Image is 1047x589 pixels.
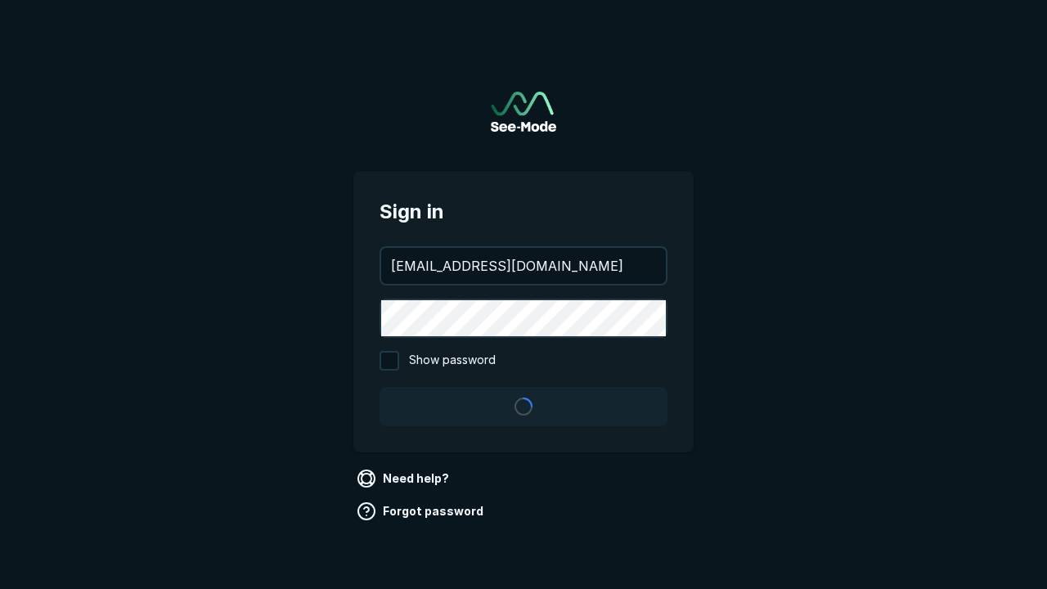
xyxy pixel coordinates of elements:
span: Show password [409,351,496,371]
span: Sign in [380,197,667,227]
img: See-Mode Logo [491,92,556,132]
a: Need help? [353,465,456,492]
input: your@email.com [381,248,666,284]
a: Forgot password [353,498,490,524]
a: Go to sign in [491,92,556,132]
